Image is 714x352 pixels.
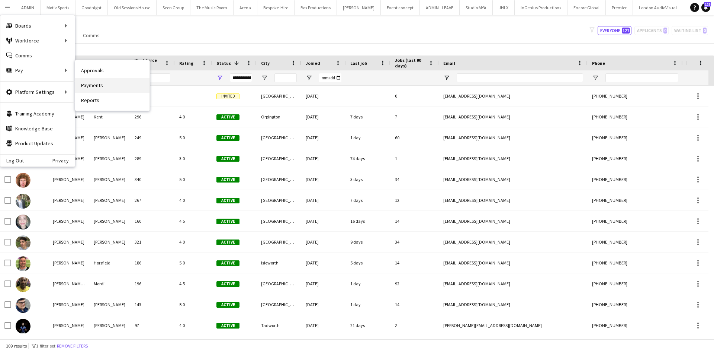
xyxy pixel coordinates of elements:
[175,127,212,148] div: 5.0
[216,302,239,308] span: Active
[179,60,193,66] span: Rating
[443,60,455,66] span: Email
[16,194,30,209] img: Alfie Williamson
[588,86,683,106] div: [PHONE_NUMBER]
[567,0,606,15] button: Encore Global
[588,294,683,315] div: [PHONE_NUMBER]
[301,211,346,231] div: [DATE]
[301,127,346,148] div: [DATE]
[175,190,212,210] div: 4.0
[301,294,346,315] div: [DATE]
[598,26,631,35] button: Everyone127
[439,232,588,252] div: [EMAIL_ADDRESS][DOMAIN_NAME]
[622,28,630,34] span: 127
[588,253,683,273] div: [PHONE_NUMBER]
[175,107,212,127] div: 4.0
[130,86,175,106] div: 216
[257,107,301,127] div: Orpington
[460,0,493,15] button: Studio MYA
[301,190,346,210] div: [DATE]
[319,73,341,82] input: Joined Filter Input
[390,190,439,210] div: 12
[439,127,588,148] div: [EMAIL_ADDRESS][DOMAIN_NAME]
[130,273,175,294] div: 196
[0,18,75,33] div: Boards
[346,107,390,127] div: 7 days
[89,294,130,315] div: [PERSON_NAME]
[588,315,683,336] div: [PHONE_NUMBER]
[257,190,301,210] div: [GEOGRAPHIC_DATA]
[0,85,75,99] div: Platform Settings
[257,315,301,336] div: Tadworth
[0,158,24,164] a: Log Out
[55,342,89,350] button: Remove filters
[274,73,297,82] input: City Filter Input
[216,281,239,287] span: Active
[216,177,239,183] span: Active
[216,114,239,120] span: Active
[216,198,239,203] span: Active
[390,86,439,106] div: 0
[439,169,588,190] div: [EMAIL_ADDRESS][DOMAIN_NAME]
[157,0,190,15] button: Seen Group
[295,0,337,15] button: Box Productions
[75,0,108,15] button: Goodnight
[48,315,89,336] div: [PERSON_NAME]
[48,253,89,273] div: [PERSON_NAME]
[0,63,75,78] div: Pay
[633,0,683,15] button: London AudioVisual
[257,127,301,148] div: [GEOGRAPHIC_DATA]
[346,253,390,273] div: 5 days
[130,190,175,210] div: 267
[381,0,420,15] button: Event concept
[16,173,30,188] img: Alfie Dyer
[515,0,567,15] button: InGenius Productions
[439,273,588,294] div: [EMAIL_ADDRESS][DOMAIN_NAME]
[257,148,301,169] div: [GEOGRAPHIC_DATA]
[216,240,239,245] span: Active
[175,211,212,231] div: 4.5
[588,211,683,231] div: [PHONE_NUMBER]
[89,190,130,210] div: [PERSON_NAME]
[301,253,346,273] div: [DATE]
[346,294,390,315] div: 1 day
[52,158,75,164] a: Privacy
[390,294,439,315] div: 14
[130,169,175,190] div: 340
[89,127,130,148] div: [PERSON_NAME]
[75,78,149,93] a: Payments
[390,169,439,190] div: 34
[301,315,346,336] div: [DATE]
[605,73,678,82] input: Phone Filter Input
[130,127,175,148] div: 249
[0,48,75,63] a: Comms
[16,298,30,313] img: Andrew Boatright
[89,107,130,127] div: Kent
[390,232,439,252] div: 34
[390,107,439,127] div: 7
[130,232,175,252] div: 321
[130,148,175,169] div: 289
[15,0,41,15] button: ADMIN
[48,294,89,315] div: [PERSON_NAME]
[89,273,130,294] div: Mordi
[337,0,381,15] button: [PERSON_NAME]
[135,57,161,69] span: Workforce ID
[420,0,460,15] button: ADMIN - LEAVE
[346,211,390,231] div: 16 days
[148,73,170,82] input: Workforce ID Filter Input
[395,57,425,69] span: Jobs (last 90 days)
[89,211,130,231] div: [PERSON_NAME]
[257,0,295,15] button: Bespoke-Hire
[588,127,683,148] div: [PHONE_NUMBER]
[346,148,390,169] div: 74 days
[130,294,175,315] div: 143
[493,0,515,15] button: JHLX
[16,319,30,334] img: Andrew Webster
[439,86,588,106] div: [EMAIL_ADDRESS][DOMAIN_NAME]
[130,315,175,336] div: 97
[80,31,103,40] a: Comms
[588,107,683,127] div: [PHONE_NUMBER]
[257,232,301,252] div: [GEOGRAPHIC_DATA]
[346,127,390,148] div: 1 day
